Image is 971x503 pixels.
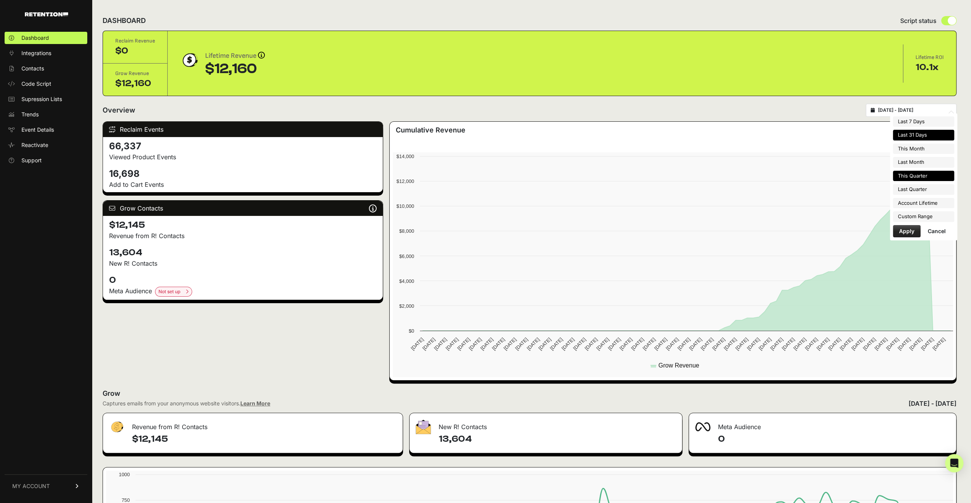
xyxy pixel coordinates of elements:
[641,336,656,351] text: [DATE]
[21,157,42,164] span: Support
[396,125,465,136] h3: Cumulative Revenue
[399,303,414,309] text: $2,000
[468,336,483,351] text: [DATE]
[399,278,414,284] text: $4,000
[931,336,946,351] text: [DATE]
[397,178,414,184] text: $12,000
[12,482,50,490] span: MY ACCOUNT
[945,454,963,472] div: Open Intercom Messenger
[421,336,436,351] text: [DATE]
[5,474,87,498] a: MY ACCOUNT
[240,400,270,407] a: Learn More
[399,228,414,234] text: $8,000
[653,336,668,351] text: [DATE]
[409,328,414,334] text: $0
[444,336,459,351] text: [DATE]
[433,336,448,351] text: [DATE]
[5,93,87,105] a: Supression Lists
[549,336,564,351] text: [DATE]
[109,168,377,180] h4: 16,698
[893,116,954,127] li: Last 7 Days
[21,141,48,149] span: Reactivate
[873,336,888,351] text: [DATE]
[410,413,682,436] div: New R! Contacts
[922,225,952,237] button: Cancel
[5,154,87,167] a: Support
[695,422,710,431] img: fa-meta-2f981b61bb99beabf952f7030308934f19ce035c18b003e963880cc3fabeebb7.png
[792,336,807,351] text: [DATE]
[893,198,954,209] li: Account Lifetime
[115,37,155,45] div: Reclaim Revenue
[103,413,403,436] div: Revenue from R! Contacts
[525,336,540,351] text: [DATE]
[479,336,494,351] text: [DATE]
[893,225,920,237] button: Apply
[103,388,956,399] h2: Grow
[757,336,772,351] text: [DATE]
[5,78,87,90] a: Code Script
[109,180,377,189] p: Add to Cart Events
[893,130,954,140] li: Last 31 Days
[893,211,954,222] li: Custom Range
[584,336,599,351] text: [DATE]
[21,126,54,134] span: Event Details
[397,203,414,209] text: $10,000
[180,51,199,70] img: dollar-coin-05c43ed7efb7bc0c12610022525b4bbbb207c7efeef5aecc26f025e68dcafac9.png
[711,336,726,351] text: [DATE]
[109,152,377,162] p: Viewed Product Events
[688,336,703,351] text: [DATE]
[5,47,87,59] a: Integrations
[410,336,424,351] text: [DATE]
[746,336,761,351] text: [DATE]
[109,247,377,259] h4: 13,604
[503,336,517,351] text: [DATE]
[25,12,68,16] img: Retention.com
[103,15,146,26] h2: DASHBOARD
[5,124,87,136] a: Event Details
[115,77,155,90] div: $12,160
[595,336,610,351] text: [DATE]
[630,336,645,351] text: [DATE]
[885,336,900,351] text: [DATE]
[560,336,575,351] text: [DATE]
[109,140,377,152] h4: 66,337
[893,184,954,195] li: Last Quarter
[769,336,784,351] text: [DATE]
[21,111,39,118] span: Trends
[109,231,377,240] p: Revenue from R! Contacts
[21,80,51,88] span: Code Script
[862,336,876,351] text: [DATE]
[21,95,62,103] span: Supression Lists
[699,336,714,351] text: [DATE]
[804,336,819,351] text: [DATE]
[21,49,51,57] span: Integrations
[5,139,87,151] a: Reactivate
[619,336,633,351] text: [DATE]
[607,336,622,351] text: [DATE]
[665,336,680,351] text: [DATE]
[103,400,270,407] div: Captures emails from your anonymous website visitors.
[115,45,155,57] div: $0
[514,336,529,351] text: [DATE]
[839,336,854,351] text: [DATE]
[827,336,842,351] text: [DATE]
[115,70,155,77] div: Grow Revenue
[491,336,506,351] text: [DATE]
[908,336,923,351] text: [DATE]
[780,336,795,351] text: [DATE]
[734,336,749,351] text: [DATE]
[132,433,397,445] h4: $12,145
[109,259,377,268] p: New R! Contacts
[920,336,935,351] text: [DATE]
[122,497,130,503] text: 750
[723,336,738,351] text: [DATE]
[537,336,552,351] text: [DATE]
[439,433,676,445] h4: 13,604
[103,122,383,137] div: Reclaim Events
[119,472,130,477] text: 1000
[103,105,135,116] h2: Overview
[676,336,691,351] text: [DATE]
[900,16,937,25] span: Script status
[916,61,944,73] div: 10.1x
[103,201,383,216] div: Grow Contacts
